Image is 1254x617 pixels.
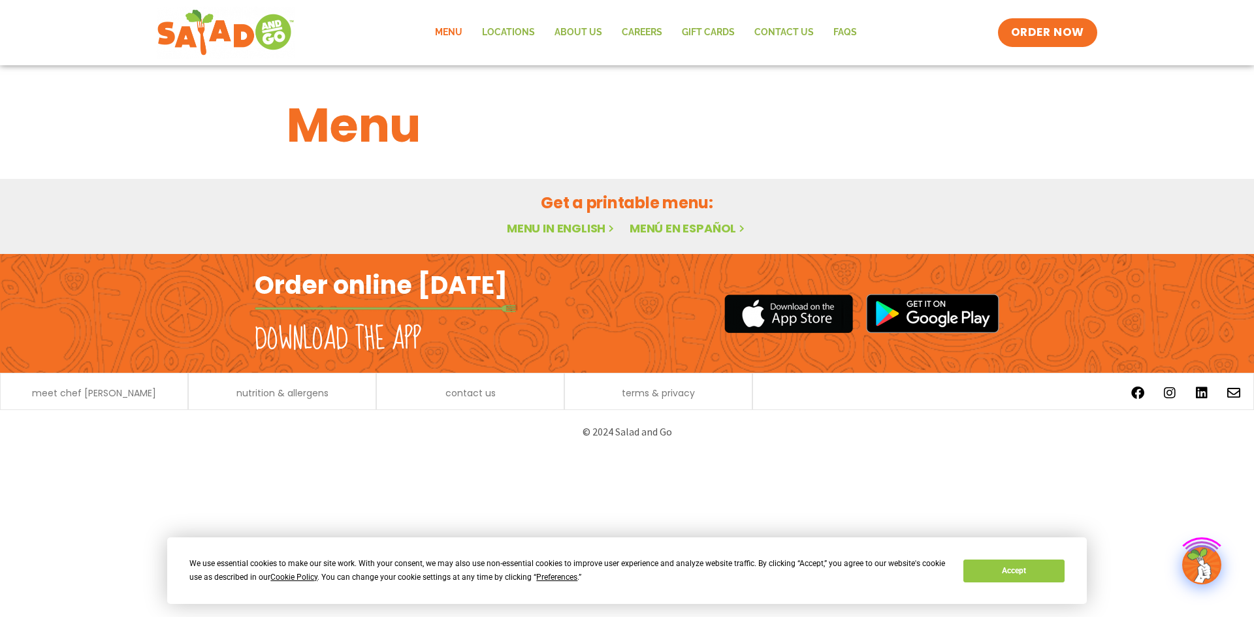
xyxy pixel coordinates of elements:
[270,573,317,582] span: Cookie Policy
[167,537,1087,604] div: Cookie Consent Prompt
[998,18,1097,47] a: ORDER NOW
[724,293,853,335] img: appstore
[507,220,617,236] a: Menu in English
[824,18,867,48] a: FAQs
[236,388,329,398] a: nutrition & allergens
[261,423,993,441] p: © 2024 Salad and Go
[545,18,612,48] a: About Us
[745,18,824,48] a: Contact Us
[630,220,747,236] a: Menú en español
[255,305,516,312] img: fork
[866,294,999,333] img: google_play
[1011,25,1084,40] span: ORDER NOW
[189,557,948,584] div: We use essential cookies to make our site work. With your consent, we may also use non-essential ...
[425,18,472,48] a: Menu
[287,191,967,214] h2: Get a printable menu:
[445,388,496,398] a: contact us
[287,90,967,161] h1: Menu
[32,388,156,398] a: meet chef [PERSON_NAME]
[157,7,295,59] img: new-SAG-logo-768×292
[536,573,577,582] span: Preferences
[472,18,545,48] a: Locations
[425,18,867,48] nav: Menu
[963,560,1064,582] button: Accept
[255,321,421,358] h2: Download the app
[255,269,507,301] h2: Order online [DATE]
[672,18,745,48] a: GIFT CARDS
[622,388,695,398] a: terms & privacy
[612,18,672,48] a: Careers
